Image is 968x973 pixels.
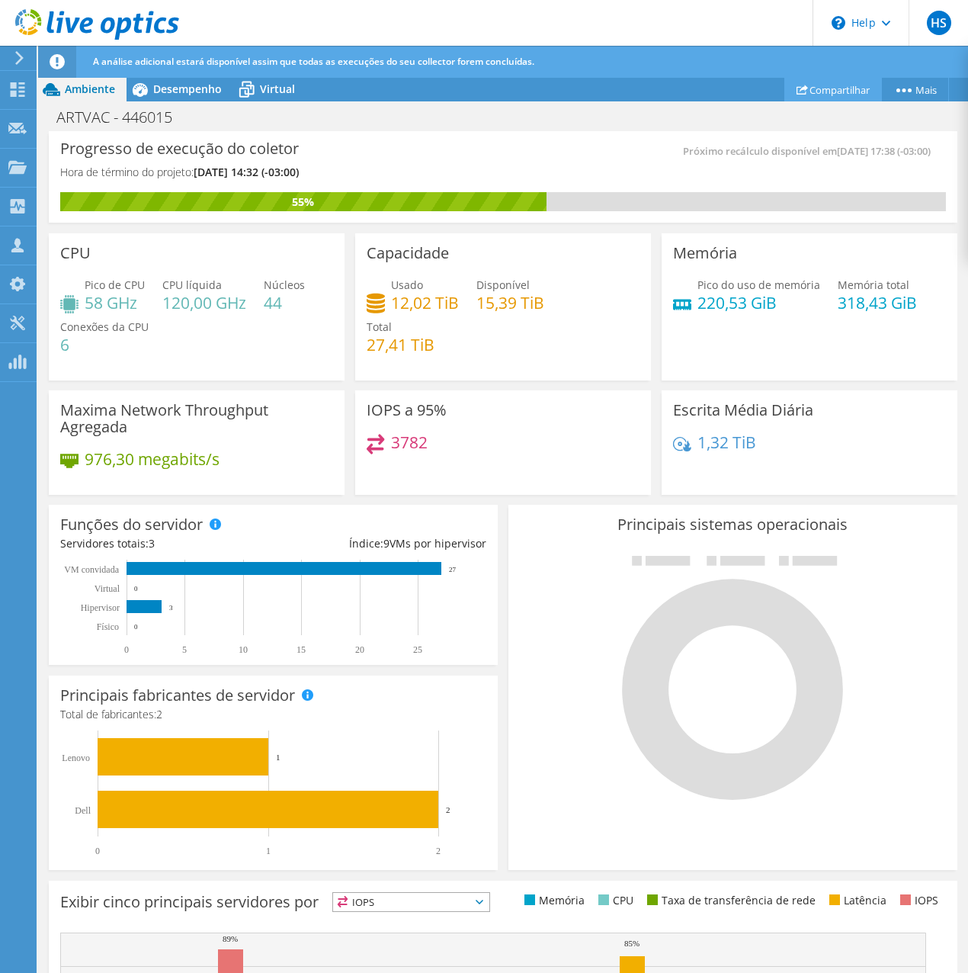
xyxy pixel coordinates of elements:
h3: Principais sistemas operacionais [520,516,946,533]
h4: 976,30 megabits/s [85,451,220,467]
span: 2 [156,707,162,721]
h3: Maxima Network Throughput Agregada [60,402,333,435]
h4: Total de fabricantes: [60,706,486,723]
span: CPU líquida [162,278,222,292]
span: Ambiente [65,82,115,96]
h3: IOPS a 95% [367,402,447,419]
tspan: Físico [97,621,119,632]
div: Servidores totais: [60,535,273,552]
h4: 58 GHz [85,294,145,311]
h4: 220,53 GiB [697,294,820,311]
span: Próximo recálculo disponível em [683,144,938,158]
text: 27 [449,566,457,573]
span: IOPS [333,893,489,911]
h4: 1,32 TiB [697,434,756,451]
svg: \n [832,16,845,30]
span: [DATE] 17:38 (-03:00) [837,144,931,158]
text: 89% [223,934,238,943]
text: 1 [276,753,280,762]
li: CPU [595,892,633,909]
h3: Principais fabricantes de servidor [60,687,295,704]
text: 10 [239,644,248,655]
div: 55% [60,194,547,210]
h4: 120,00 GHz [162,294,246,311]
span: 9 [383,536,389,551]
text: 3 [169,604,173,612]
li: Taxa de transferência de rede [643,892,816,909]
h1: ARTVAC - 446015 [50,109,196,126]
text: 20 [355,644,364,655]
text: Dell [75,805,91,816]
span: Memória total [838,278,909,292]
h3: Escrita Média Diária [673,402,813,419]
h3: Capacidade [367,245,449,262]
h4: 6 [60,336,149,353]
text: 5 [182,644,187,655]
text: 2 [446,805,450,814]
h3: Funções do servidor [60,516,203,533]
text: Hipervisor [81,602,120,613]
span: Usado [391,278,423,292]
span: Total [367,320,392,334]
a: Compartilhar [784,78,882,101]
span: Conexões da CPU [60,320,149,334]
text: VM convidada [64,564,119,575]
text: 0 [134,585,138,592]
span: 3 [149,536,155,551]
h4: 15,39 TiB [476,294,544,311]
text: 85% [624,939,639,948]
span: Pico do uso de memória [697,278,820,292]
h4: Hora de término do projeto: [60,164,299,181]
text: 15 [296,644,306,655]
li: Memória [521,892,585,909]
h4: 27,41 TiB [367,336,434,353]
div: Índice: VMs por hipervisor [273,535,486,552]
span: [DATE] 14:32 (-03:00) [194,165,299,179]
li: Latência [825,892,886,909]
text: 1 [266,846,271,856]
span: Desempenho [153,82,222,96]
span: Núcleos [264,278,305,292]
span: Virtual [260,82,295,96]
text: 25 [413,644,422,655]
h4: 318,43 GiB [838,294,917,311]
text: 2 [436,846,441,856]
h4: 44 [264,294,305,311]
text: Virtual [95,583,120,594]
li: IOPS [896,892,938,909]
span: Disponível [476,278,530,292]
span: HS [927,11,951,35]
text: 0 [134,623,138,631]
text: Lenovo [62,753,90,763]
span: Pico de CPU [85,278,145,292]
text: 0 [95,846,100,856]
h3: CPU [60,245,91,262]
a: Mais [881,78,949,101]
text: 0 [124,644,129,655]
h4: 12,02 TiB [391,294,459,311]
span: A análise adicional estará disponível assim que todas as execuções do seu collector forem concluí... [93,55,534,68]
h4: 3782 [391,434,428,451]
h3: Memória [673,245,737,262]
